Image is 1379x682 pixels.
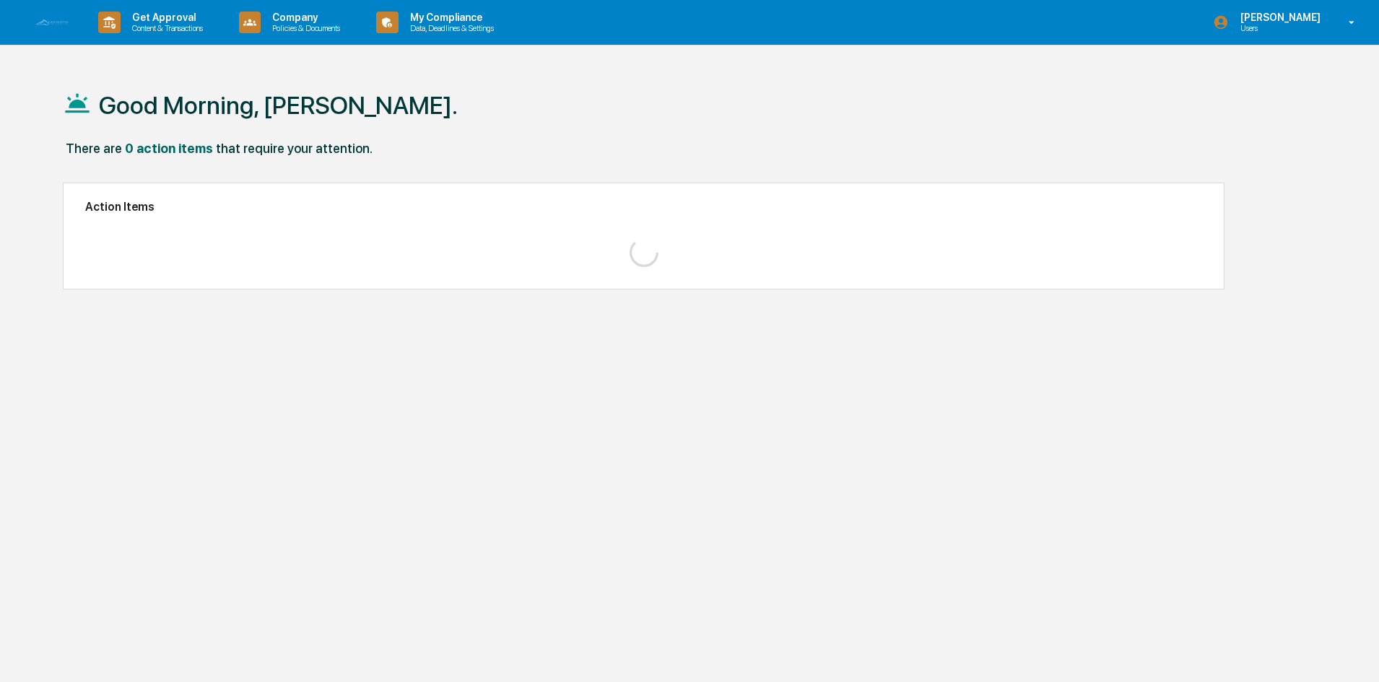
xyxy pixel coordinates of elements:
p: My Compliance [399,12,501,23]
h1: Good Morning, [PERSON_NAME]. [99,91,458,120]
img: logo [35,19,69,27]
p: Company [261,12,347,23]
p: Users [1229,23,1328,33]
p: [PERSON_NAME] [1229,12,1328,23]
h2: Action Items [85,200,1202,214]
div: that require your attention. [216,141,373,156]
div: 0 action items [125,141,213,156]
p: Get Approval [121,12,210,23]
p: Data, Deadlines & Settings [399,23,501,33]
p: Policies & Documents [261,23,347,33]
p: Content & Transactions [121,23,210,33]
div: There are [66,141,122,156]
